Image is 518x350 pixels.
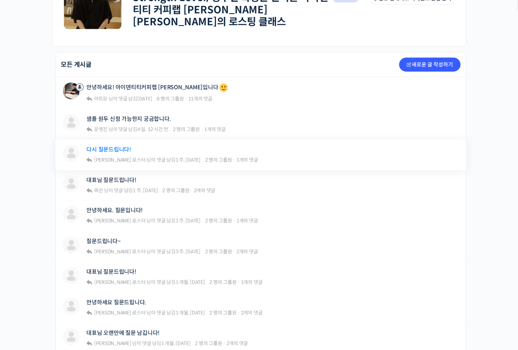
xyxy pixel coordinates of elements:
span: 2 명의 그룹원 [195,341,222,347]
span: 1개의 댓글 [241,279,263,286]
span: 11개의 댓글 [188,96,212,102]
span: 2 명의 그룹원 [210,279,237,286]
span: 1개의 댓글 [236,218,258,224]
a: [PERSON_NAME] 로스터 [93,310,146,316]
a: 안녕하세요! 아이덴티티커피랩 [PERSON_NAME]입니다 [87,83,229,93]
span: 2 명의 그룹원 [205,249,232,255]
span: [PERSON_NAME] 로스터 [94,157,146,163]
a: 1 주, [DATE] [133,187,158,194]
span: 님이 댓글 남김 [93,187,158,194]
span: 님이 댓글 남김 [93,96,152,102]
span: · [190,187,193,194]
span: 님이 댓글 남김 [93,249,201,255]
a: 안녕하세요 질문드립니다. [87,299,146,306]
span: 님이 댓글 남김 [93,126,168,132]
span: 운영진 [94,126,107,132]
a: 4 일, 12 시간 전 [137,126,168,132]
span: · [238,310,240,316]
a: 새로운 글 작성하기 [399,58,461,72]
a: 대표님 질문드립니다! [87,269,136,276]
span: 2개의 댓글 [236,249,258,255]
span: · [233,218,236,224]
a: 1 주, [DATE] [176,218,201,224]
a: 안녕하세요. 질문입니다! [87,207,143,214]
a: [PERSON_NAME] 로스터 [93,218,146,224]
a: 1 개월, [DATE] [176,310,205,316]
a: 대화 [46,223,91,240]
span: [PERSON_NAME] [94,341,131,347]
a: [PERSON_NAME] 로스터 [93,249,146,255]
span: [PERSON_NAME] 로스터 [94,218,146,224]
a: 아트모 [93,96,107,102]
span: 홈 [22,233,26,239]
a: [PERSON_NAME] 로스터 [93,157,146,163]
a: [PERSON_NAME] 로스터 [93,279,146,286]
a: 홈 [2,223,46,240]
a: 운영진 [93,126,107,132]
a: 3 주, [DATE] [176,249,201,255]
span: · [223,341,226,347]
a: [DATE] [137,96,152,102]
h2: 모든 게시글 [61,61,92,68]
span: 1개의 댓글 [204,126,226,132]
span: · [201,126,203,132]
span: 2 명의 그룹원 [173,126,200,132]
span: 님이 댓글 남김 [93,157,201,163]
span: 짜온 [94,187,103,194]
span: 2 명의 그룹원 [163,187,190,194]
span: 2개의 댓글 [194,187,216,194]
a: 1 주, [DATE] [176,157,201,163]
span: · [233,157,236,163]
span: · [238,279,240,286]
a: 샘플 원두 신청 가능한지 궁금합니다. [87,116,171,122]
img: 🙂 [219,84,228,92]
span: 2 명의 그룹원 [205,157,232,163]
a: 짜온 [93,187,103,194]
a: 설정 [91,223,135,240]
span: 님이 댓글 남김 [93,279,205,286]
a: 대표님 오랜만에 질문 남깁니다! [87,330,160,337]
span: [PERSON_NAME] 로스터 [94,279,146,286]
a: 질문드립니다~ [87,238,121,245]
span: 님이 댓글 남김 [93,341,191,347]
span: 대화 [64,234,73,239]
span: 님이 댓글 남김 [93,218,201,224]
span: · [185,96,187,102]
span: 2 명의 그룹원 [210,310,237,316]
span: 8 명의 그룹원 [157,96,184,102]
a: 대표님 질문드립니다! [87,177,136,183]
span: 2 명의 그룹원 [205,218,232,224]
span: 아트모 [94,96,107,102]
span: · [233,249,236,255]
a: 다시 질문드립니다! [87,146,131,153]
span: 설정 [109,233,117,239]
span: 1개의 댓글 [236,157,258,163]
span: [PERSON_NAME] 로스터 [94,310,146,316]
span: [PERSON_NAME] 로스터 [94,249,146,255]
a: 1 개월, [DATE] [161,341,191,347]
span: 2개의 댓글 [241,310,263,316]
span: 님이 댓글 남김 [93,310,205,316]
span: 2개의 댓글 [227,341,248,347]
a: 1 개월, [DATE] [176,279,205,286]
a: [PERSON_NAME] [93,341,131,347]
